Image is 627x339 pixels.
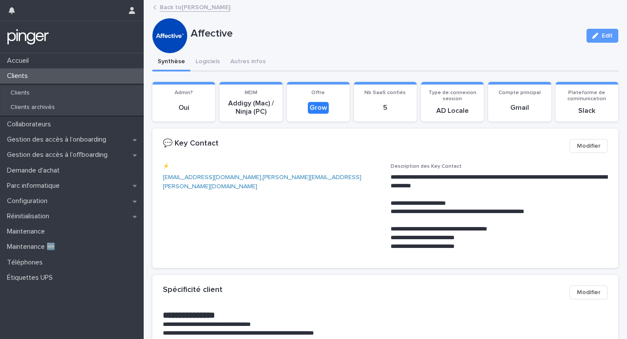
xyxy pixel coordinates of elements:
[493,104,546,112] p: Gmail
[359,104,411,112] p: 5
[391,164,462,169] span: Description des Key Contact
[308,102,329,114] div: Grow
[158,104,210,112] p: Oui
[577,288,600,297] span: Modifier
[561,107,613,115] p: Slack
[3,104,62,111] p: Clients archivés
[602,33,613,39] span: Edit
[3,72,35,80] p: Clients
[3,212,56,220] p: Réinitialisation
[570,285,608,299] button: Modifier
[175,90,193,95] span: Admin?
[225,99,277,116] p: Addigy (Mac) / Ninja (PC)
[3,243,62,251] p: Maintenance 🆕
[3,197,54,205] p: Configuration
[245,90,257,95] span: MDM
[163,164,169,169] span: ⚡️
[3,227,52,236] p: Maintenance
[152,53,190,71] button: Synthèse
[3,89,37,97] p: Clients
[190,53,225,71] button: Logiciels
[3,274,60,282] p: Étiquettes UPS
[160,2,230,12] a: Back to[PERSON_NAME]
[3,57,36,65] p: Accueil
[225,53,271,71] button: Autres infos
[163,139,219,149] h2: 💬 Key Contact
[3,136,113,144] p: Gestion des accès à l’onboarding
[163,174,361,190] a: [PERSON_NAME][EMAIL_ADDRESS][PERSON_NAME][DOMAIN_NAME]
[567,90,606,102] span: Plateforme de communication
[163,174,261,180] a: [EMAIL_ADDRESS][DOMAIN_NAME]
[426,107,479,115] p: AD Locale
[499,90,541,95] span: Compte principal
[577,142,600,150] span: Modifier
[3,151,115,159] p: Gestion des accès à l’offboarding
[163,285,222,295] h2: Spécificité client
[7,28,49,46] img: mTgBEunGTSyRkCgitkcU
[3,182,67,190] p: Parc informatique
[191,27,580,40] p: Affective
[3,166,67,175] p: Demande d'achat
[364,90,406,95] span: Nb SaaS confiés
[3,120,58,129] p: Collaborateurs
[570,139,608,153] button: Modifier
[311,90,325,95] span: Offre
[3,258,50,267] p: Téléphones
[163,173,380,191] p: ,
[428,90,476,102] span: Type de connexion session
[587,29,618,43] button: Edit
